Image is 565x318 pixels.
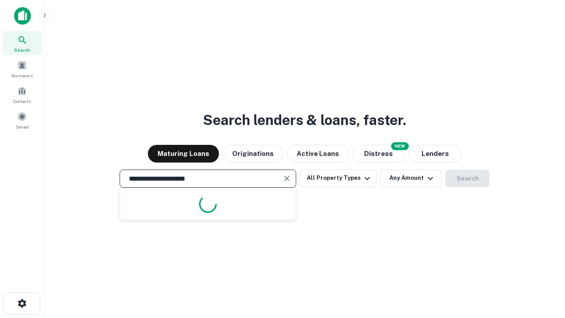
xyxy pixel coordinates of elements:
img: capitalize-icon.png [14,7,31,25]
span: Search [14,46,30,53]
button: Active Loans [287,145,349,163]
span: Borrowers [11,72,33,79]
a: Borrowers [3,57,41,81]
div: NEW [391,142,409,150]
a: Search [3,31,41,55]
span: Contacts [13,98,31,105]
button: Any Amount [380,170,442,187]
button: Maturing Loans [148,145,219,163]
h3: Search lenders & loans, faster. [203,110,406,131]
button: Clear [281,172,293,185]
button: Lenders [409,145,462,163]
a: Saved [3,108,41,132]
button: All Property Types [300,170,377,187]
a: Contacts [3,83,41,106]
button: Search distressed loans with lien and other non-mortgage details. [352,145,405,163]
iframe: Chat Widget [521,219,565,261]
button: Originations [222,145,283,163]
span: Saved [16,123,29,130]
